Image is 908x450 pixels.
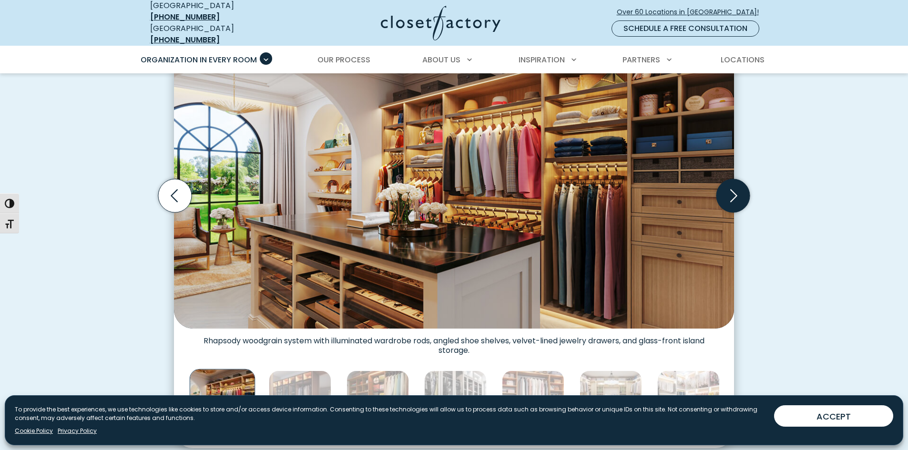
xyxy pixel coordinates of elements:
[134,47,775,73] nav: Primary Menu
[15,405,766,422] p: To provide the best experiences, we use technologies like cookies to store and/or access device i...
[15,427,53,435] a: Cookie Policy
[713,175,754,216] button: Next slide
[616,4,767,20] a: Over 60 Locations in [GEOGRAPHIC_DATA]!
[612,20,759,37] a: Schedule a Free Consultation
[657,370,720,433] img: Custom white melamine system with triple-hang wardrobe rods, gold-tone hanging hardware, and inte...
[381,6,500,40] img: Closet Factory Logo
[317,54,370,65] span: Our Process
[424,370,487,433] img: Glass-front wardrobe system in Dove Grey with integrated LED lighting, double-hang rods, and disp...
[580,370,642,433] img: Glass-top island, velvet-lined jewelry drawers, and LED wardrobe lighting. Custom cabinetry in Rh...
[269,370,331,433] img: Luxury walk-in custom closet contemporary glass-front wardrobe system in Rocky Mountain melamine ...
[150,23,288,46] div: [GEOGRAPHIC_DATA]
[721,54,765,65] span: Locations
[58,427,97,435] a: Privacy Policy
[347,370,409,433] img: Built-in custom closet Rustic Cherry melamine with glass shelving, angled shoe shelves, and tripl...
[422,54,460,65] span: About Us
[154,175,195,216] button: Previous slide
[174,329,734,355] figcaption: Rhapsody woodgrain system with illuminated wardrobe rods, angled shoe shelves, velvet-lined jewel...
[622,54,660,65] span: Partners
[174,37,734,328] img: Custom dressing room Rhapsody woodgrain system with illuminated wardrobe rods, angled shoe shelve...
[141,54,257,65] span: Organization in Every Room
[150,34,220,45] a: [PHONE_NUMBER]
[502,370,564,433] img: Reach-in closet with Two-tone system with Rustic Cherry structure and White Shaker drawer fronts....
[617,7,766,17] span: Over 60 Locations in [GEOGRAPHIC_DATA]!
[190,369,255,434] img: Custom dressing room Rhapsody woodgrain system with illuminated wardrobe rods, angled shoe shelve...
[774,405,893,427] button: ACCEPT
[519,54,565,65] span: Inspiration
[150,11,220,22] a: [PHONE_NUMBER]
